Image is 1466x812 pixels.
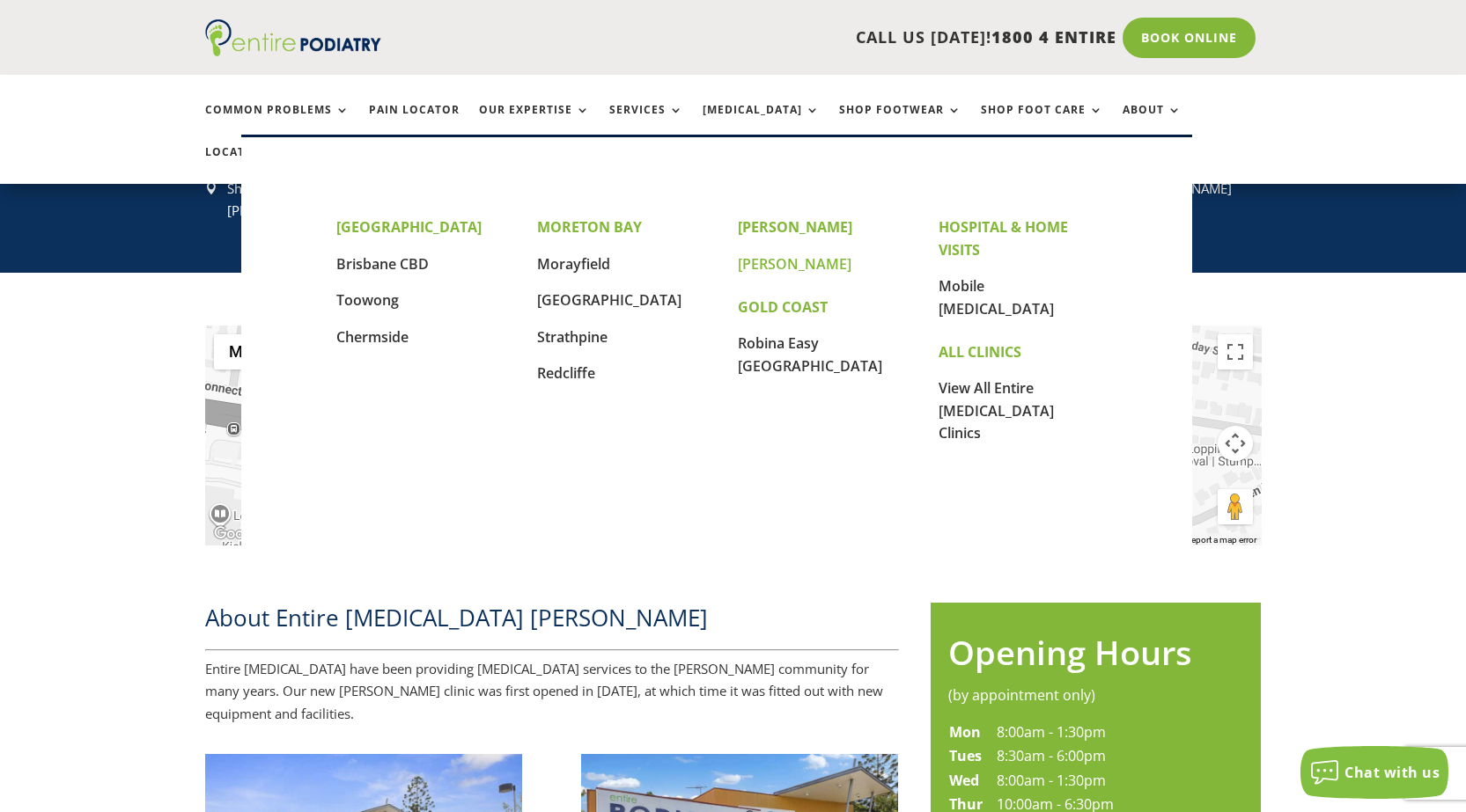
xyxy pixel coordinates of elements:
[1218,334,1253,369] button: Toggle fullscreen view
[609,104,683,142] a: Services
[537,217,642,237] strong: MORETON BAY
[1300,746,1448,799] button: Chat with us
[205,182,217,194] span: 
[205,104,350,142] a: Common Problems
[939,217,1068,260] strong: HOSPITAL & HOME VISITS
[336,290,399,310] a: Toowong
[703,104,820,142] a: [MEDICAL_DATA]
[537,254,610,274] a: Morayfield
[939,276,1054,318] a: Mobile [MEDICAL_DATA]
[1344,763,1440,782] span: Chat with us
[949,746,982,765] strong: Tues
[210,523,268,545] img: Google
[939,378,1054,443] a: View All Entire [MEDICAL_DATA] Clinics
[205,19,381,56] img: logo (1)
[369,104,460,142] a: Pain Locator
[738,333,882,376] a: Robina Easy [GEOGRAPHIC_DATA]
[1218,426,1253,461] button: Map camera controls
[336,327,409,347] a: Chermside
[214,334,276,369] button: Show street map
[949,722,981,742] strong: Mon
[336,254,429,274] a: Brisbane CBD
[939,342,1021,362] strong: ALL CLINICS
[205,602,899,642] h2: About Entire [MEDICAL_DATA] [PERSON_NAME]
[227,178,453,223] p: Shop [STREET_ADDRESS][PERSON_NAME]
[449,26,1116,49] p: CALL US [DATE]!
[738,254,851,274] a: [PERSON_NAME]
[991,26,1116,48] span: 1800 4 ENTIRE
[981,104,1103,142] a: Shop Foot Care
[996,744,1244,769] td: 8:30am - 6:00pm
[537,290,681,310] a: [GEOGRAPHIC_DATA]
[537,327,608,347] a: Strathpine
[205,146,293,184] a: Locations
[839,104,961,142] a: Shop Footwear
[336,217,482,237] strong: [GEOGRAPHIC_DATA]
[1123,18,1256,58] a: Book Online
[1186,535,1256,545] a: Report a map error
[210,523,268,545] a: Open this area in Google Maps (opens a new window)
[205,658,899,726] p: Entire [MEDICAL_DATA] have been providing [MEDICAL_DATA] services to the [PERSON_NAME] community ...
[205,42,381,60] a: Entire Podiatry
[948,684,1244,707] div: (by appointment only)
[738,217,852,237] strong: [PERSON_NAME]
[479,104,590,142] a: Our Expertise
[537,363,595,383] a: Redcliffe
[738,297,828,317] strong: GOLD COAST
[948,629,1244,684] h2: Opening Hours
[949,771,979,790] strong: Wed
[1218,489,1253,524] button: Drag Pegman onto the map to open Street View
[1123,104,1182,142] a: About
[996,721,1244,745] td: 8:00am - 1:30pm
[996,769,1244,794] td: 8:00am - 1:30pm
